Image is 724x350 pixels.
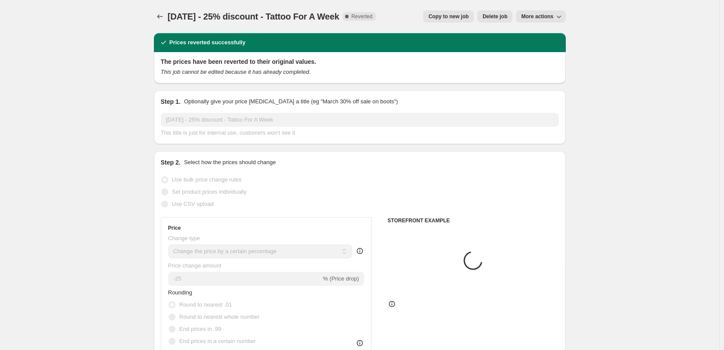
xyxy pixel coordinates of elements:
span: Round to nearest whole number [179,314,260,320]
span: Reverted [351,13,372,20]
input: -15 [168,272,321,286]
span: [DATE] - 25% discount - Tattoo For A Week [168,12,339,21]
span: More actions [521,13,553,20]
button: Copy to new job [423,10,474,23]
button: Price change jobs [154,10,166,23]
p: Select how the prices should change [184,158,276,167]
span: Use bulk price change rules [172,176,241,183]
h6: STOREFRONT EXAMPLE [388,217,559,224]
span: % (Price drop) [323,275,359,282]
h2: The prices have been reverted to their original values. [161,57,559,66]
span: Round to nearest .01 [179,301,232,308]
h2: Prices reverted successfully [170,38,246,47]
button: More actions [516,10,565,23]
span: Price change amount [168,262,222,269]
span: Copy to new job [428,13,469,20]
span: End prices in a certain number [179,338,256,344]
span: Use CSV upload [172,201,214,207]
span: Set product prices individually [172,188,247,195]
i: This job cannot be edited because it has already completed. [161,69,311,75]
div: help [355,247,364,255]
input: 30% off holiday sale [161,113,559,127]
span: End prices in .99 [179,326,222,332]
h3: Price [168,225,181,231]
p: Optionally give your price [MEDICAL_DATA] a title (eg "March 30% off sale on boots") [184,97,398,106]
span: Rounding [168,289,192,296]
span: This title is just for internal use, customers won't see it [161,129,295,136]
button: Delete job [477,10,512,23]
span: Delete job [483,13,507,20]
h2: Step 2. [161,158,181,167]
h2: Step 1. [161,97,181,106]
span: Change type [168,235,200,241]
